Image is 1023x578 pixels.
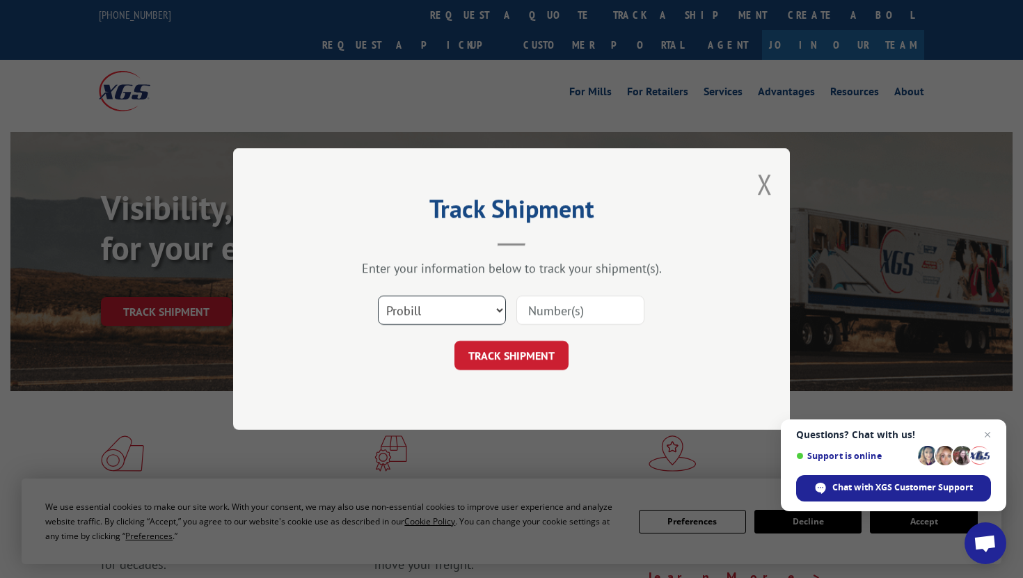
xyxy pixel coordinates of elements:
span: Support is online [796,451,913,461]
span: Questions? Chat with us! [796,429,991,440]
div: Enter your information below to track your shipment(s). [303,260,720,276]
h2: Track Shipment [303,199,720,225]
button: Close modal [757,166,772,202]
button: TRACK SHIPMENT [454,341,569,370]
a: Open chat [965,522,1006,564]
span: Chat with XGS Customer Support [796,475,991,501]
input: Number(s) [516,296,644,325]
span: Chat with XGS Customer Support [832,481,973,494]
